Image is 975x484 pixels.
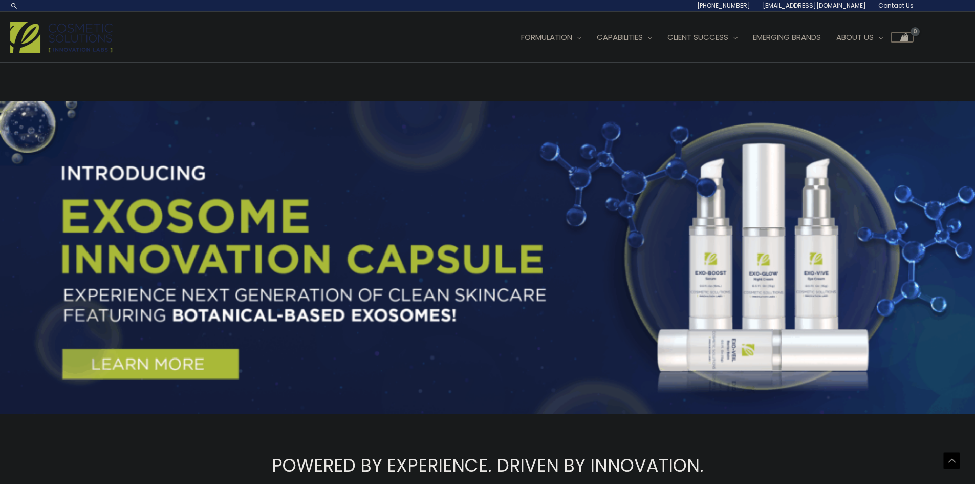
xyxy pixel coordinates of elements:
[891,32,914,43] a: View Shopping Cart, empty
[513,22,589,53] a: Formulation
[660,22,745,53] a: Client Success
[829,22,891,53] a: About Us
[10,22,113,53] img: Cosmetic Solutions Logo
[697,1,750,10] span: [PHONE_NUMBER]
[753,32,821,43] span: Emerging Brands
[836,32,874,43] span: About Us
[763,1,866,10] span: [EMAIL_ADDRESS][DOMAIN_NAME]
[597,32,643,43] span: Capabilities
[506,22,914,53] nav: Site Navigation
[10,2,18,10] a: Search icon link
[745,22,829,53] a: Emerging Brands
[589,22,660,53] a: Capabilities
[878,1,914,10] span: Contact Us
[667,32,728,43] span: Client Success
[521,32,572,43] span: Formulation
